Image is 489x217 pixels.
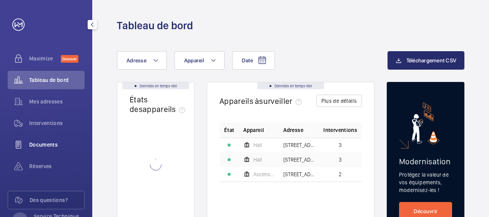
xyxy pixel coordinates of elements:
[259,96,304,106] span: surveiller
[117,18,193,33] h1: Tableau de bord
[253,157,262,162] span: Hall
[399,157,452,166] h2: Modernisation
[184,57,204,63] span: Appareil
[29,55,61,62] span: Maximize
[220,96,305,106] h2: Appareils à
[243,126,264,134] span: Appareil
[29,119,85,127] span: Interventions
[242,57,253,63] span: Date
[339,157,342,162] span: 3
[253,172,274,177] span: Ascenseur de droite
[143,104,188,114] span: appareils
[224,126,234,134] p: État
[283,172,314,177] span: [STREET_ADDRESS][GEOGRAPHIC_DATA][STREET_ADDRESS]
[29,162,85,170] span: Réserves
[283,126,303,134] span: Adresse
[339,172,342,177] span: 2
[388,51,465,70] button: Téléchargement CSV
[126,57,146,63] span: Adresse
[253,142,262,148] span: Hall
[399,171,452,194] p: Protégez la valeur de vos équipements, modernisez-les !
[30,196,84,204] span: Des questions?
[122,82,189,89] div: Données en temps réel
[339,142,342,148] span: 3
[29,76,85,84] span: Tableau de bord
[283,142,314,148] span: [STREET_ADDRESS]
[257,82,324,89] div: Données en temps réel
[232,51,275,70] button: Date
[316,95,362,107] button: Plus de détails
[283,157,314,162] span: [STREET_ADDRESS][PERSON_NAME] - [STREET_ADDRESS][PERSON_NAME]
[323,126,357,134] span: Interventions
[130,95,188,114] h2: États des
[412,102,440,144] img: marketing-card.svg
[406,57,457,63] span: Téléchargement CSV
[117,51,167,70] button: Adresse
[175,51,225,70] button: Appareil
[61,55,78,63] span: Discover
[29,98,85,105] span: Mes adresses
[29,141,85,149] span: Documents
